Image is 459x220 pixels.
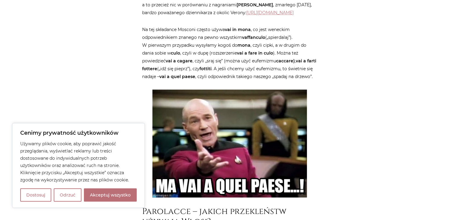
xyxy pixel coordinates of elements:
[20,140,137,184] p: Używamy plików cookie, aby poprawić jakość przeglądania, wyświetlać reklamy lub treści dostosowan...
[225,27,251,32] strong: vai in mona
[159,74,195,79] strong: vai a quel paese
[142,26,317,80] p: Na tej składance Mosconi często używa , co jest weneckim odpowiednikiem znanego na pewno wszystki...
[54,188,81,202] button: Odrzuć
[276,58,295,64] strong: caccare)
[20,188,51,202] button: Dostosuj
[84,188,137,202] button: Akceptuj wszystko
[246,10,294,15] a: [URL][DOMAIN_NAME]
[20,129,137,137] p: Cenimy prywatność użytkowników
[237,50,273,56] strong: vai a fare in culo
[171,50,180,56] strong: culo
[237,2,273,8] strong: [PERSON_NAME]
[242,35,265,40] strong: vaffanculo
[237,42,250,48] strong: mona
[166,58,193,64] strong: vai a cagare
[199,66,212,71] strong: fottiti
